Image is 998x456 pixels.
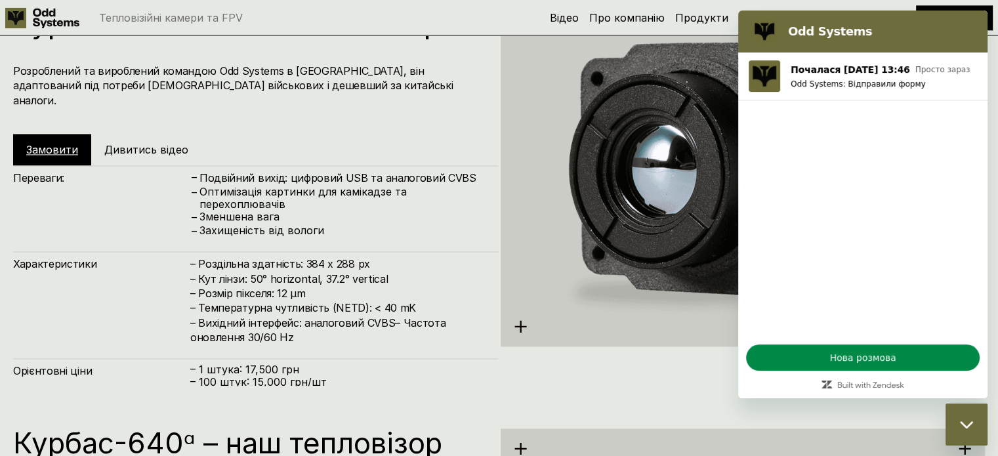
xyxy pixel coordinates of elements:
a: Відео [550,11,579,24]
h4: – Роздільна здатність: 384 x 288 px – Кут лінзи: 50° horizontal, 37.2° vertical – Розмір пікселя:... [190,257,485,344]
a: Про компанію [589,11,665,24]
h4: – [192,224,197,238]
h4: – [192,210,197,224]
iframe: To enrich screen reader interactions, please activate Accessibility in Grammarly extension settings [738,10,988,398]
iframe: Кнопка для запуску вікна повідомлень, розмова триває [946,404,988,446]
h4: Подвійний вихід: цифровий USB та аналоговий CVBS [199,171,485,185]
p: Оптимізація картинки для камікадзе та перехоплювачів [199,186,485,211]
p: Зменшена вага [199,211,485,223]
h4: – [192,170,197,184]
p: Тепловізійні камери та FPV [99,12,243,23]
p: Захищеність від вологи [199,224,485,237]
h4: – [192,185,197,199]
a: Замовити [26,143,78,156]
h4: Переваги: [13,171,190,185]
p: – 1 штука: 17,500 грн [190,363,485,376]
h4: Характеристики [13,257,190,271]
a: Продукти [675,11,728,24]
p: – 100 штук: 15,000 грн/шт [190,376,485,388]
h1: Курбас-384ᵅ – наш тепловізор [13,9,485,37]
h5: Дивитись відео [104,142,188,157]
h4: Орієнтовні ціни [13,363,190,378]
h4: Розроблений та вироблений командою Odd Systems в [GEOGRAPHIC_DATA], він адаптований під потреби [... [13,64,485,108]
